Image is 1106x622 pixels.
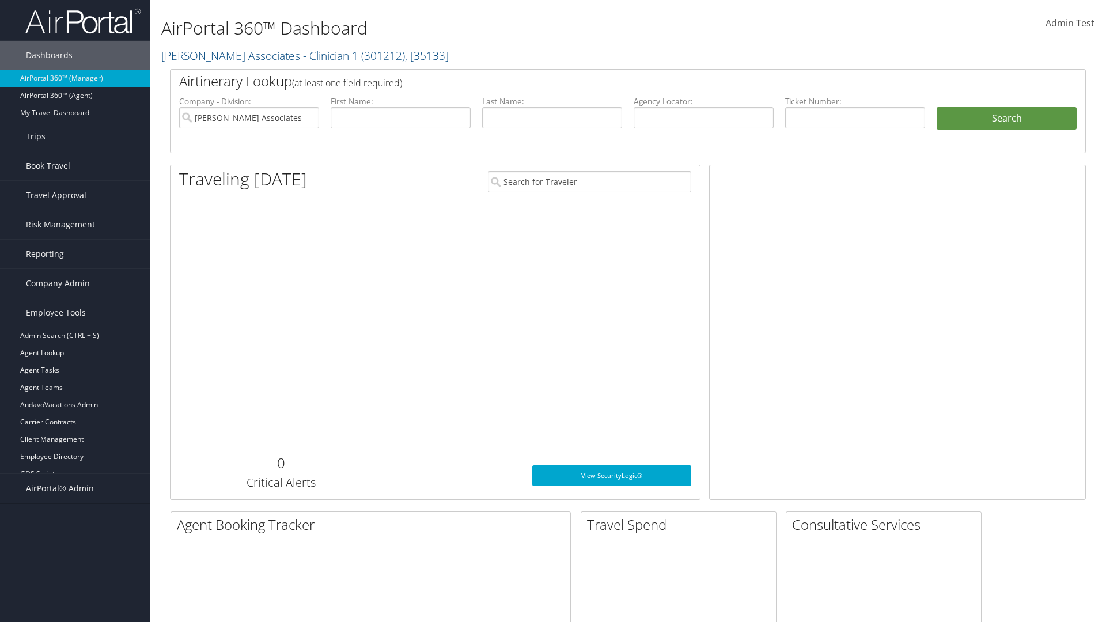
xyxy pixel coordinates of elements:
label: Ticket Number: [785,96,925,107]
span: Employee Tools [26,298,86,327]
span: Company Admin [26,269,90,298]
h1: Traveling [DATE] [179,167,307,191]
a: Admin Test [1046,6,1094,41]
h2: Agent Booking Tracker [177,515,570,534]
h2: Airtinerary Lookup [179,71,1001,91]
span: (at least one field required) [292,77,402,89]
input: Search for Traveler [488,171,691,192]
h2: Consultative Services [792,515,981,534]
label: Company - Division: [179,96,319,107]
span: Travel Approval [26,181,86,210]
h2: 0 [179,453,382,473]
span: Reporting [26,240,64,268]
a: [PERSON_NAME] Associates - Clinician 1 [161,48,449,63]
span: Book Travel [26,151,70,180]
h2: Travel Spend [587,515,776,534]
span: Admin Test [1046,17,1094,29]
a: View SecurityLogic® [532,465,691,486]
img: airportal-logo.png [25,7,141,35]
label: First Name: [331,96,471,107]
span: , [ 35133 ] [405,48,449,63]
span: Dashboards [26,41,73,70]
span: ( 301212 ) [361,48,405,63]
label: Last Name: [482,96,622,107]
button: Search [937,107,1077,130]
h1: AirPortal 360™ Dashboard [161,16,783,40]
span: Trips [26,122,46,151]
label: Agency Locator: [634,96,774,107]
span: AirPortal® Admin [26,474,94,503]
h3: Critical Alerts [179,475,382,491]
span: Risk Management [26,210,95,239]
